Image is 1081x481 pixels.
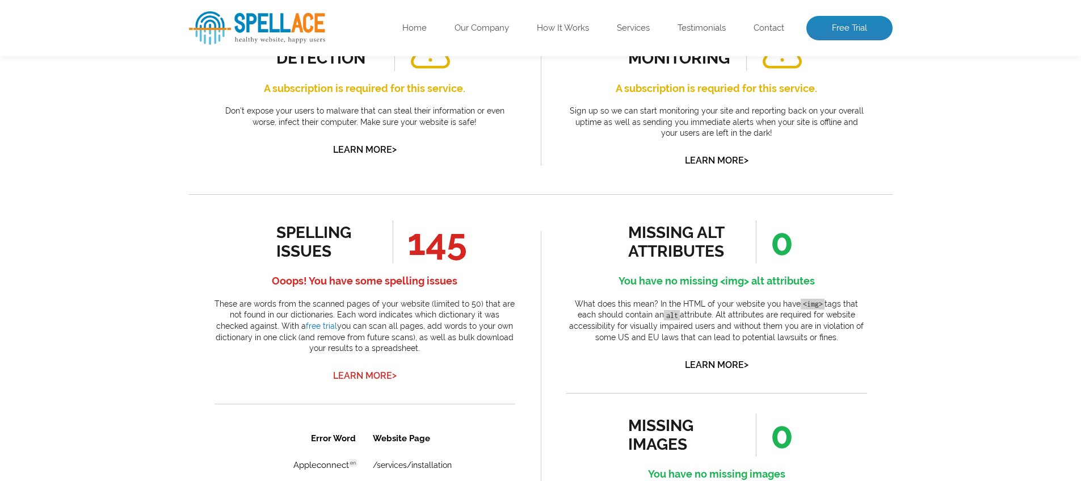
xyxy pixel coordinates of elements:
[628,223,731,261] div: missing alt attributes
[30,1,149,27] th: Error Word
[806,16,893,41] a: Free Trial
[30,81,149,106] td: Bharavi
[744,152,748,168] span: >
[134,324,144,335] a: 5
[756,220,793,263] span: 0
[158,252,184,261] a: /blogs
[214,272,515,290] h4: Ooops! You have some spelling issues
[402,23,427,34] a: Home
[393,220,467,263] span: 145
[134,61,142,69] span: en
[744,357,748,373] span: >
[158,174,263,183] a: /services/app-development
[566,272,867,290] h4: You have no missing <img> alt attributes
[158,144,263,153] a: /blog/why-multi-vendor-grocery-apps-are-the-future-of-local-supermarkets
[685,155,748,166] a: Learn More>
[30,244,149,269] td: proje
[617,23,650,34] a: Services
[158,226,184,235] a: /blogs
[158,89,196,98] a: /about-us
[30,166,149,191] td: Codecanyon
[151,324,161,335] a: 6
[134,148,142,156] span: en
[134,250,142,258] span: en
[117,324,127,335] a: 4
[134,87,142,95] span: en
[158,278,237,287] a: /services/installation
[333,370,397,381] a: Learn More>
[189,11,325,45] img: SpellAce
[566,106,867,139] p: Sign up so we can start monitoring your site and reporting back on your overall uptime as well as...
[664,310,680,321] code: alt
[67,323,77,336] a: 1
[754,23,784,34] a: Contact
[239,324,263,335] a: Next
[168,324,178,335] a: 7
[84,324,94,335] a: 2
[455,23,509,34] a: Our Company
[306,321,337,331] a: free trial
[100,324,110,335] a: 3
[30,55,149,80] td: Asgar
[134,172,142,180] span: en
[392,367,397,383] span: >
[276,223,379,261] div: spelling issues
[201,324,212,335] a: 9
[134,277,142,285] span: en
[134,113,142,121] span: en
[30,192,149,217] td: envato (2)
[150,1,271,27] th: Website Page
[30,218,149,243] td: mul
[158,200,258,209] a: /copyright-and-disclaimer
[158,62,196,72] a: /about-us
[30,133,149,165] td: [DEMOGRAPHIC_DATA] (2)
[218,324,233,335] a: 10
[134,198,142,206] span: en
[566,80,867,98] h4: A subscription is requried for this service.
[158,115,196,124] a: /about-us
[537,23,589,34] a: How It Works
[214,106,515,128] p: Don’t expose your users to malware that can steal their information or even worse, infect their c...
[392,141,397,157] span: >
[30,28,149,53] td: Appleconnect
[30,107,149,132] td: [PERSON_NAME]
[801,299,825,309] code: <img>
[30,270,149,295] td: reskinning
[333,144,397,155] a: Learn More>
[134,35,142,43] span: en
[566,299,867,343] p: What does this mean? In the HTML of your website you have tags that each should contain an attrib...
[158,36,237,45] a: /services/installation
[184,324,195,335] a: 8
[678,23,726,34] a: Testimonials
[134,224,142,232] span: en
[214,80,515,98] h4: A subscription is required for this service.
[628,416,731,454] div: missing images
[685,359,748,370] a: Learn More>
[756,413,793,457] span: 0
[214,299,515,354] p: These are words from the scanned pages of your website (limited to 50) that are not found in our ...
